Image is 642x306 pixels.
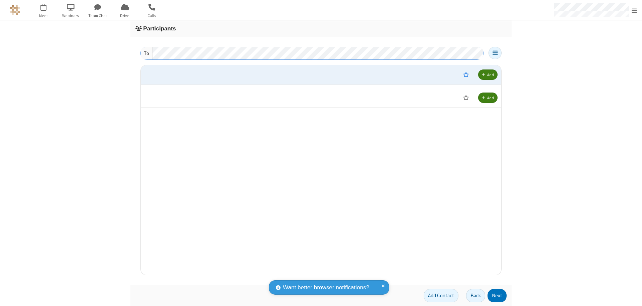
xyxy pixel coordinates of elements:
[478,93,497,103] button: Add
[10,5,20,15] img: QA Selenium DO NOT DELETE OR CHANGE
[466,289,485,302] button: Back
[487,72,494,77] span: Add
[141,47,152,59] div: To
[135,25,507,32] h3: Participants
[31,13,56,19] span: Meet
[58,13,83,19] span: Webinars
[478,69,497,80] button: Add
[487,95,494,100] span: Add
[458,92,473,103] button: Moderator
[283,283,369,292] span: Want better browser notifications?
[428,292,454,299] span: Add Contact
[424,289,458,302] button: Add Contact
[489,47,502,59] button: Open menu
[141,65,502,275] div: grid
[488,289,507,302] button: Next
[112,13,137,19] span: Drive
[139,13,165,19] span: Calls
[458,69,473,80] button: Moderator
[85,13,110,19] span: Team Chat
